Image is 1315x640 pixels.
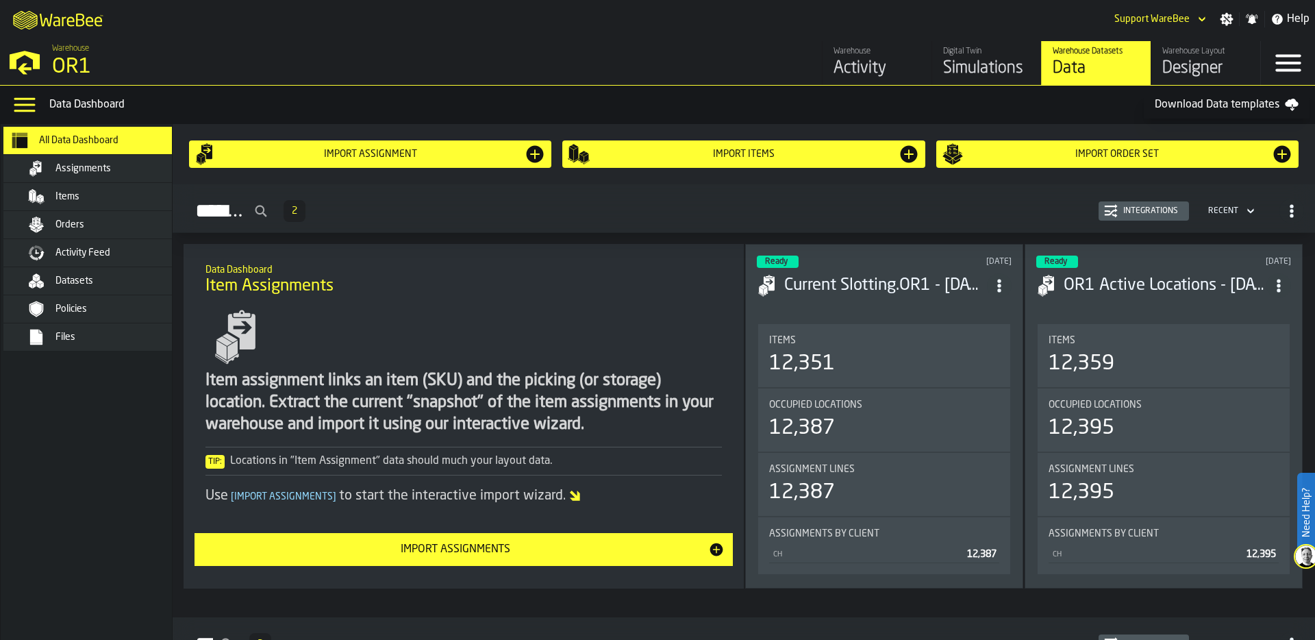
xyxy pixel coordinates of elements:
[5,91,44,119] label: button-toggle-Data Menu
[1214,12,1239,26] label: button-toggle-Settings
[769,464,999,475] div: Title
[55,332,75,343] span: Files
[757,256,799,268] div: status-3 2
[1049,480,1114,505] div: 12,395
[278,200,311,222] div: ButtonLoadMore-Load More-Prev-First-Last
[1162,47,1249,56] div: Warehouse Layout
[758,389,1010,452] div: stat-Occupied Locations
[55,247,110,258] span: Activity Feed
[907,257,1012,267] div: Updated: 09/10/2025, 00:30:32 Created: 09/10/2025, 00:30:27
[769,545,999,563] div: StatList-item-CH
[769,416,835,441] div: 12,387
[1041,41,1151,85] a: link-to-/wh/i/02d92962-0f11-4133-9763-7cb092bceeef/data
[757,321,1012,577] section: card-AssignmentDashboardCard
[1049,528,1159,539] span: Assignments by Client
[333,492,336,502] span: ]
[216,149,524,160] div: Import assignment
[1049,335,1279,346] div: Title
[1261,41,1315,85] label: button-toggle-Menu
[1038,517,1290,574] div: stat-Assignments by Client
[55,219,84,230] span: Orders
[758,517,1010,574] div: stat-Assignments by Client
[562,140,925,168] button: button-Import Items
[1044,258,1067,266] span: Ready
[822,41,931,85] a: link-to-/wh/i/02d92962-0f11-4133-9763-7cb092bceeef/feed/
[3,295,195,323] li: menu Policies
[769,528,879,539] span: Assignments by Client
[3,239,195,267] li: menu Activity Feed
[1203,203,1257,219] div: DropdownMenuValue-4
[52,44,89,53] span: Warehouse
[3,155,195,183] li: menu Assignments
[1025,244,1303,589] div: ItemListCard-DashboardItemContainer
[1038,389,1290,452] div: stat-Occupied Locations
[1049,335,1075,346] span: Items
[745,244,1023,589] div: ItemListCard-DashboardItemContainer
[1049,399,1142,410] span: Occupied Locations
[758,324,1010,387] div: stat-Items
[55,275,93,286] span: Datasets
[173,184,1315,233] h2: button-Assignments
[784,275,987,297] div: Current Slotting.OR1 - 10.07.25.csv
[1064,275,1266,297] h3: OR1 Active Locations - [DATE].csv
[769,528,999,539] div: Title
[769,480,835,505] div: 12,387
[834,47,920,56] div: Warehouse
[55,304,87,315] span: Policies
[195,255,733,304] div: title-Item Assignments
[1099,201,1189,221] button: button-Integrations
[590,149,897,160] div: Import Items
[936,140,1299,168] button: button-Import Order Set
[195,533,733,566] button: button-Import Assignments
[765,258,788,266] span: Ready
[3,267,195,295] li: menu Datasets
[1049,399,1279,410] div: Title
[769,335,796,346] span: Items
[769,352,835,376] div: 12,351
[1064,275,1266,297] div: OR1 Active Locations - 10.6.25.csv
[1162,58,1249,79] div: Designer
[3,211,195,239] li: menu Orders
[769,399,862,410] span: Occupied Locations
[1053,47,1140,56] div: Warehouse Datasets
[967,550,997,559] span: 12,387
[228,492,339,502] span: Import Assignments
[1049,528,1279,539] div: Title
[39,135,118,146] span: All Data Dashboard
[1051,550,1241,559] div: CH
[292,206,297,216] span: 2
[1186,257,1291,267] div: Updated: 07/10/2025, 05:44:08 Created: 07/10/2025, 05:44:01
[1151,41,1260,85] a: link-to-/wh/i/02d92962-0f11-4133-9763-7cb092bceeef/designer
[964,149,1271,160] div: Import Order Set
[231,492,234,502] span: [
[769,399,999,410] div: Title
[1208,206,1238,216] div: DropdownMenuValue-4
[184,244,744,589] div: ItemListCard-
[1144,91,1310,119] a: Download Data templates
[52,55,422,79] div: OR1
[769,335,999,346] div: Title
[758,453,1010,516] div: stat-Assignment lines
[1049,416,1114,441] div: 12,395
[55,191,79,202] span: Items
[1049,464,1279,475] div: Title
[834,58,920,79] div: Activity
[205,262,722,275] h2: Sub Title
[1036,321,1291,577] section: card-AssignmentDashboardCard
[205,453,722,469] div: Locations in "Item Assignment" data should much your layout data.
[1109,11,1209,27] div: DropdownMenuValue-Support WareBee
[1049,545,1279,563] div: StatList-item-CH
[1240,12,1264,26] label: button-toggle-Notifications
[1247,550,1276,559] span: 12,395
[49,97,1144,113] div: Data Dashboard
[943,47,1030,56] div: Digital Twin
[1038,453,1290,516] div: stat-Assignment lines
[772,550,962,559] div: CH
[1053,58,1140,79] div: Data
